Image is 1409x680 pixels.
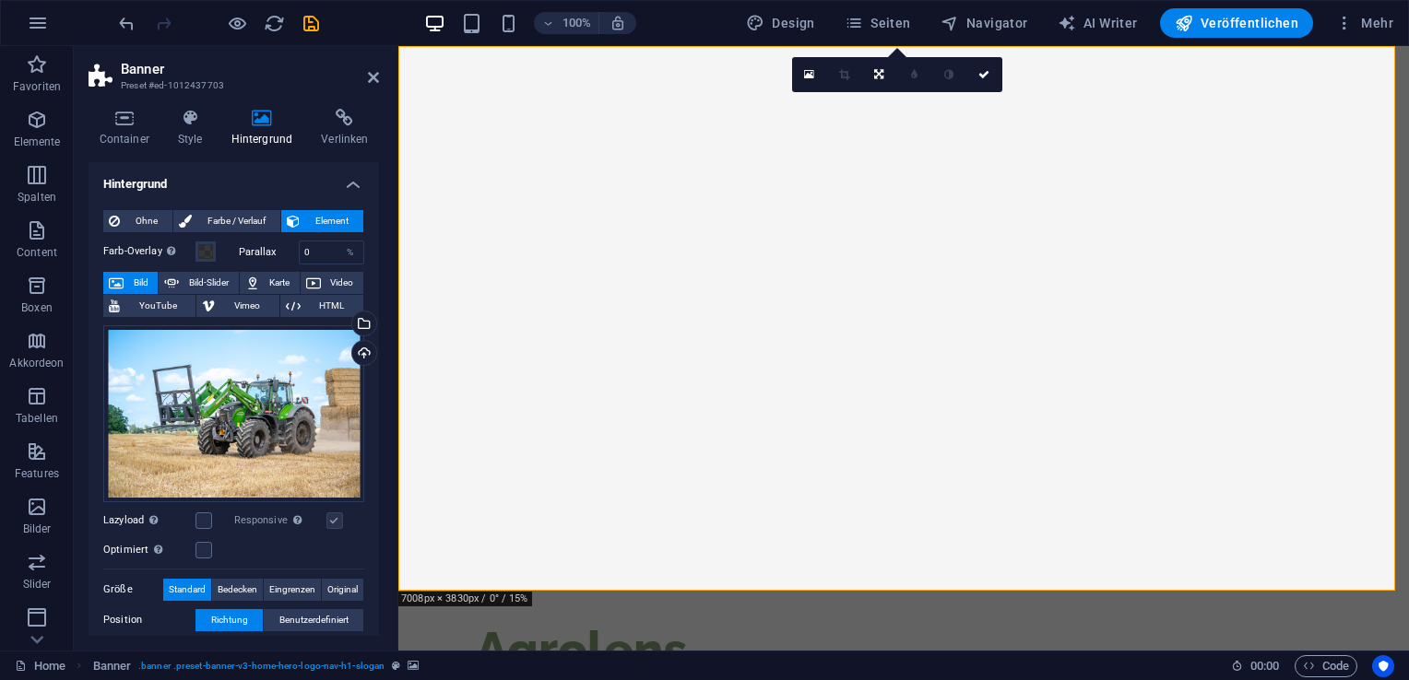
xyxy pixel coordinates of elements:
span: Seiten [845,14,911,32]
h4: Hintergrund [89,162,379,195]
span: Benutzerdefiniert [279,609,349,631]
span: Bild-Slider [184,272,232,294]
p: Spalten [18,190,56,205]
label: Responsive [234,510,326,532]
button: Navigator [933,8,1036,38]
span: Richtung [211,609,248,631]
button: Code [1295,655,1357,677]
button: Vimeo [196,295,278,317]
button: Video [301,272,363,294]
span: YouTube [125,295,190,317]
button: Veröffentlichen [1160,8,1313,38]
p: Content [17,245,57,260]
label: Optimiert [103,539,195,561]
h4: Container [89,109,167,147]
span: Element [305,210,358,232]
span: Bedecken [218,579,257,601]
button: Ohne [103,210,172,232]
label: Position [103,609,195,631]
button: reload [263,12,285,34]
h6: 100% [562,12,591,34]
span: Design [746,14,815,32]
span: Original [327,579,358,601]
p: Features [15,466,59,481]
p: Slider [23,577,52,592]
button: Element [281,210,363,232]
button: Richtung [195,609,263,631]
button: AI Writer [1050,8,1145,38]
p: Bilder [23,522,52,536]
a: Graustufen [932,57,967,92]
i: Rückgängig: Bild ändern (Strg+Z) [116,13,137,34]
span: Veröffentlichen [1175,14,1298,32]
button: Farbe / Verlauf [173,210,280,232]
span: HTML [306,295,358,317]
span: 00 00 [1250,655,1279,677]
span: Bild [129,272,152,294]
p: Elemente [14,135,61,149]
button: undo [115,12,137,34]
div: DSC03158--xmTCusF5uR6h71JGPwCvQ.jpg [103,325,364,502]
button: Bedecken [212,579,263,601]
span: Video [326,272,358,294]
span: Code [1303,655,1349,677]
button: Eingrenzen [264,579,321,601]
button: save [300,12,322,34]
button: Karte [240,272,300,294]
i: Save (Ctrl+S) [301,13,322,34]
label: Parallax [239,247,299,257]
span: Farbe / Verlauf [197,210,275,232]
button: Design [739,8,823,38]
span: Klick zum Auswählen. Doppelklick zum Bearbeiten [93,655,132,677]
span: Navigator [941,14,1028,32]
span: . banner .preset-banner-v3-home-hero-logo-nav-h1-slogan [138,655,385,677]
h4: Style [167,109,220,147]
a: Ausrichtung ändern [862,57,897,92]
span: Ohne [125,210,167,232]
h4: Verlinken [311,109,379,147]
label: Farb-Overlay [103,240,195,263]
nav: breadcrumb [93,655,420,677]
button: 100% [534,12,599,34]
p: Favoriten [13,79,61,94]
button: Seiten [837,8,918,38]
i: Dieses Element ist ein anpassbares Preset [392,661,400,671]
i: Element verfügt über einen Hintergrund [408,661,419,671]
label: Lazyload [103,510,195,532]
span: Standard [169,579,206,601]
h4: Hintergrund [220,109,311,147]
i: Seite neu laden [264,13,285,34]
button: Klicke hier, um den Vorschau-Modus zu verlassen [226,12,248,34]
span: AI Writer [1058,14,1138,32]
button: YouTube [103,295,195,317]
button: Benutzerdefiniert [264,609,363,631]
button: Bild [103,272,158,294]
p: Boxen [21,300,53,315]
button: Usercentrics [1372,655,1394,677]
span: : [1263,659,1266,673]
button: Original [322,579,363,601]
span: Karte [266,272,294,294]
button: Standard [163,579,211,601]
a: Bestätigen ( Strg ⏎ ) [967,57,1002,92]
button: Bild-Slider [159,272,238,294]
i: Bei Größenänderung Zoomstufe automatisch an das gewählte Gerät anpassen. [610,15,626,31]
h3: Preset #ed-1012437703 [121,77,342,94]
p: Tabellen [16,411,58,426]
a: Klick, um Auswahl aufzuheben. Doppelklick öffnet Seitenverwaltung [15,655,65,677]
span: Mehr [1335,14,1393,32]
span: Vimeo [220,295,273,317]
label: Größe [103,579,163,601]
div: Design (Strg+Alt+Y) [739,8,823,38]
a: Wähle aus deinen Dateien, Stockfotos oder lade Dateien hoch [792,57,827,92]
a: Ausschneide-Modus [827,57,862,92]
p: Akkordeon [9,356,64,370]
div: % [337,241,363,264]
h2: Banner [121,61,379,77]
a: Weichzeichnen [897,57,932,92]
button: Mehr [1328,8,1401,38]
span: Eingrenzen [269,579,315,601]
button: HTML [280,295,363,317]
